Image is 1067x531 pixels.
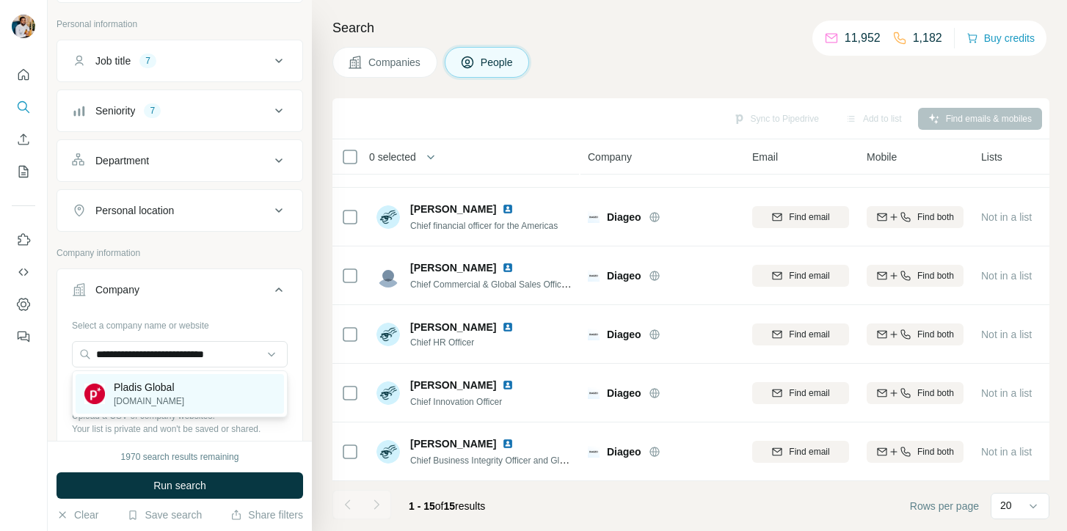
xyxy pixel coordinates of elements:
[789,445,829,458] span: Find email
[12,227,35,253] button: Use Surfe on LinkedIn
[410,278,597,290] span: Chief Commercial & Global Sales Officer (CCO)
[57,246,303,260] p: Company information
[752,323,849,345] button: Find email
[410,397,502,407] span: Chief Innovation Officer
[57,143,302,178] button: Department
[607,386,641,400] span: Diageo
[127,508,202,522] button: Save search
[867,382,964,404] button: Find both
[410,336,520,349] span: Chief HR Officer
[95,103,135,118] div: Seniority
[95,54,131,68] div: Job title
[121,450,239,464] div: 1970 search results remaining
[12,259,35,285] button: Use Surfe API
[910,499,979,513] span: Rows per page
[917,445,954,458] span: Find both
[607,327,641,342] span: Diageo
[913,29,942,47] p: 1,182
[917,210,954,224] span: Find both
[12,94,35,120] button: Search
[12,291,35,318] button: Dashboard
[57,472,303,499] button: Run search
[588,387,600,399] img: Logo of Diageo
[409,500,485,512] span: results
[981,211,1032,223] span: Not in a list
[57,508,98,522] button: Clear
[867,441,964,463] button: Find both
[845,29,881,47] p: 11,952
[332,18,1049,38] h4: Search
[95,282,139,297] div: Company
[966,28,1035,48] button: Buy credits
[917,387,954,400] span: Find both
[981,387,1032,399] span: Not in a list
[789,269,829,282] span: Find email
[368,55,422,70] span: Companies
[752,441,849,463] button: Find email
[153,478,206,493] span: Run search
[72,422,288,436] p: Your list is private and won't be saved or shared.
[57,43,302,78] button: Job title7
[230,508,303,522] button: Share filters
[410,436,496,451] span: [PERSON_NAME]
[502,321,514,333] img: LinkedIn logo
[410,202,496,216] span: [PERSON_NAME]
[867,323,964,345] button: Find both
[410,221,558,231] span: Chief financial officer for the Americas
[502,379,514,391] img: LinkedIn logo
[12,126,35,153] button: Enrich CSV
[981,150,1002,164] span: Lists
[588,446,600,458] img: Logo of Diageo
[376,205,400,229] img: Avatar
[752,206,849,228] button: Find email
[789,210,829,224] span: Find email
[502,438,514,450] img: LinkedIn logo
[435,500,444,512] span: of
[12,15,35,38] img: Avatar
[57,272,302,313] button: Company
[409,500,435,512] span: 1 - 15
[981,446,1032,458] span: Not in a list
[917,269,954,282] span: Find both
[867,206,964,228] button: Find both
[12,158,35,185] button: My lists
[57,193,302,228] button: Personal location
[752,265,849,287] button: Find email
[607,444,641,459] span: Diageo
[369,150,416,164] span: 0 selected
[376,381,400,405] img: Avatar
[376,323,400,346] img: Avatar
[144,104,161,117] div: 7
[72,313,288,332] div: Select a company name or website
[789,328,829,341] span: Find email
[481,55,514,70] span: People
[752,382,849,404] button: Find email
[410,378,496,392] span: [PERSON_NAME]
[410,260,496,275] span: [PERSON_NAME]
[588,211,600,223] img: Logo of Diageo
[57,18,303,31] p: Personal information
[95,203,174,218] div: Personal location
[588,329,600,340] img: Logo of Diageo
[917,328,954,341] span: Find both
[84,384,105,404] img: Pladis Global
[502,262,514,274] img: LinkedIn logo
[410,454,738,466] span: Chief Business Integrity Officer and Global Counsel - Commercial Operations and AI
[867,150,897,164] span: Mobile
[376,264,400,288] img: Avatar
[502,203,514,215] img: LinkedIn logo
[57,93,302,128] button: Seniority7
[588,150,632,164] span: Company
[1000,498,1012,513] p: 20
[12,62,35,88] button: Quick start
[114,395,184,408] p: [DOMAIN_NAME]
[867,265,964,287] button: Find both
[12,323,35,350] button: Feedback
[981,270,1032,282] span: Not in a list
[607,210,641,224] span: Diageo
[789,387,829,400] span: Find email
[139,54,156,67] div: 7
[981,329,1032,340] span: Not in a list
[114,380,184,395] p: Pladis Global
[410,320,496,334] span: [PERSON_NAME]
